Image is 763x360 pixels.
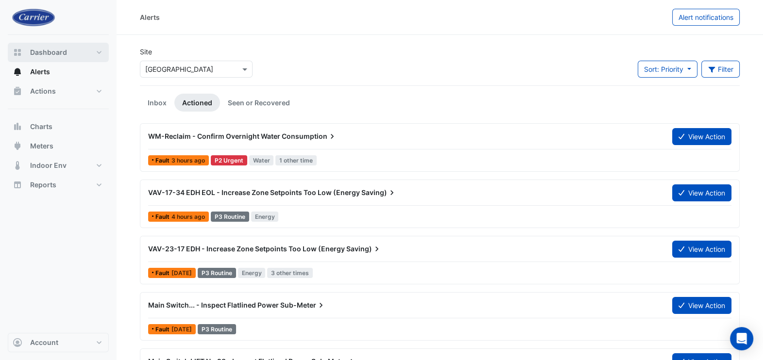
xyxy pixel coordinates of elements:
[8,175,109,195] button: Reports
[13,48,22,57] app-icon: Dashboard
[211,155,247,165] div: P2 Urgent
[211,212,249,222] div: P3 Routine
[8,333,109,352] button: Account
[30,180,56,190] span: Reports
[251,212,279,222] span: Energy
[174,94,220,112] a: Actioned
[148,245,345,253] span: VAV-23-17 EDH - Increase Zone Setpoints Too Low (Energy
[155,158,171,164] span: Fault
[30,67,50,77] span: Alerts
[13,161,22,170] app-icon: Indoor Env
[13,180,22,190] app-icon: Reports
[140,47,152,57] label: Site
[13,122,22,131] app-icon: Charts
[8,43,109,62] button: Dashboard
[8,82,109,101] button: Actions
[13,67,22,77] app-icon: Alerts
[171,326,192,333] span: Thu 22-Aug-2024 07:02 AEST
[280,300,326,310] span: Sub-Meter
[8,62,109,82] button: Alerts
[238,268,266,278] span: Energy
[220,94,298,112] a: Seen or Recovered
[249,155,274,165] span: Water
[672,9,740,26] button: Alert notifications
[730,327,753,350] div: Open Intercom Messenger
[198,268,236,278] div: P3 Routine
[672,128,731,145] button: View Action
[30,338,58,347] span: Account
[171,213,205,220] span: Wed 08-Oct-2025 07:46 AEST
[155,214,171,220] span: Fault
[644,65,683,73] span: Sort: Priority
[140,12,160,22] div: Alerts
[361,188,397,197] span: Saving)
[672,297,731,314] button: View Action
[30,48,67,57] span: Dashboard
[148,188,360,196] span: VAV-17-34 EDH EOL - Increase Zone Setpoints Too Low (Energy
[346,244,382,254] span: Saving)
[8,156,109,175] button: Indoor Env
[171,269,192,277] span: Tue 07-Oct-2025 09:00 AEST
[148,132,280,140] span: WM-Reclaim - Confirm Overnight Water
[13,141,22,151] app-icon: Meters
[8,136,109,156] button: Meters
[30,141,53,151] span: Meters
[638,61,697,78] button: Sort: Priority
[171,157,205,164] span: Wed 08-Oct-2025 08:15 AEST
[140,94,174,112] a: Inbox
[672,184,731,201] button: View Action
[12,8,55,27] img: Company Logo
[148,301,279,309] span: Main Switch... - Inspect Flatlined Power
[672,241,731,258] button: View Action
[267,268,313,278] span: 3 other times
[282,131,337,141] span: Consumption
[30,161,67,170] span: Indoor Env
[155,327,171,332] span: Fault
[198,324,236,334] div: P3 Routine
[701,61,740,78] button: Filter
[30,86,56,96] span: Actions
[30,122,52,131] span: Charts
[678,13,733,21] span: Alert notifications
[8,117,109,136] button: Charts
[13,86,22,96] app-icon: Actions
[155,270,171,276] span: Fault
[275,155,317,165] span: 1 other time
